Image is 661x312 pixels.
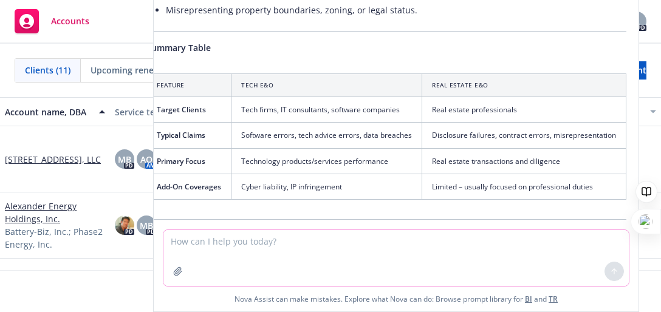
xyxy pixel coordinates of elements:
[549,294,558,304] a: TR
[422,74,626,97] th: Real Estate E&O
[140,219,153,232] span: MB
[422,123,626,148] td: Disclosure failures, contract errors, misrepresentation
[118,153,131,166] span: MB
[159,287,634,311] span: Nova Assist can make mistakes. Explore what Nova can do: Browse prompt library for and
[146,42,211,53] span: Summary Table
[231,148,422,174] td: Technology products/services performance
[157,130,205,140] span: Typical Claims
[157,181,221,192] span: Add-On Coverages
[5,225,105,251] span: Battery-Biz, Inc.; Phase2 Energy, Inc.
[115,106,215,118] div: Service team
[166,1,626,19] li: Misrepresenting property boundaries, zoning, or legal status.
[525,294,532,304] a: BI
[422,148,626,174] td: Real estate transactions and diligence
[422,174,626,199] td: Limited – usually focused on professional duties
[115,215,134,235] img: photo
[147,74,231,97] th: Feature
[231,97,422,123] td: Tech firms, IT consultants, software companies
[10,4,94,38] a: Accounts
[422,97,626,123] td: Real estate professionals
[231,123,422,148] td: Software errors, tech advice errors, data breaches
[157,104,206,115] span: Target Clients
[110,97,220,126] button: Service team
[231,74,422,97] th: Tech E&O
[140,153,152,166] span: AO
[5,200,105,225] a: Alexander Energy Holdings, Inc.
[25,64,70,76] span: Clients (11)
[91,64,184,76] span: Upcoming renewals (5)
[231,174,422,199] td: Cyber liability, IP infringement
[5,106,92,118] div: Account name, DBA
[157,156,205,166] span: Primary Focus
[5,153,101,166] a: [STREET_ADDRESS], LLC
[51,16,89,26] span: Accounts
